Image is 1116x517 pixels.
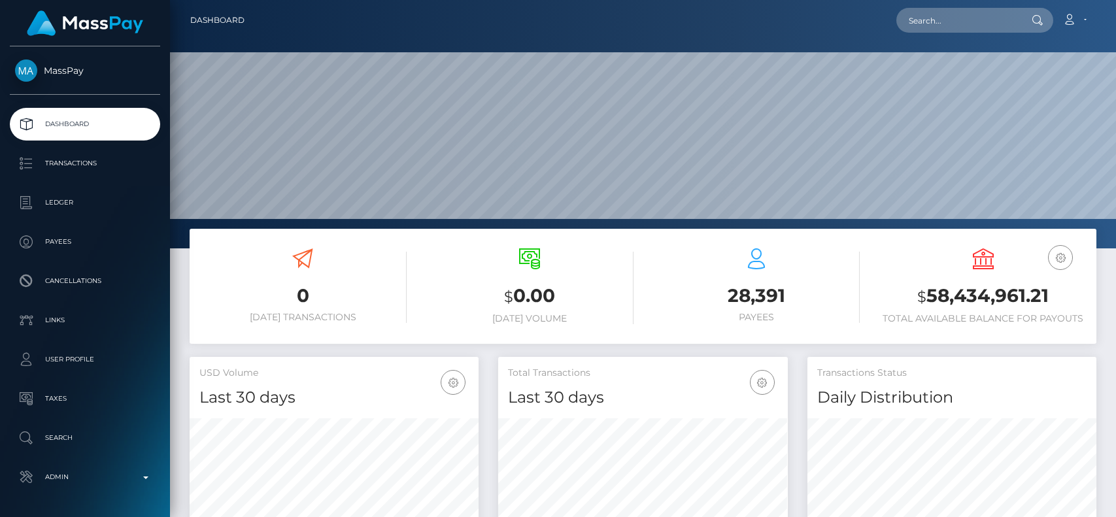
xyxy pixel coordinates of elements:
[10,422,160,454] a: Search
[653,283,860,309] h3: 28,391
[879,313,1087,324] h6: Total Available Balance for Payouts
[10,382,160,415] a: Taxes
[15,232,155,252] p: Payees
[917,288,926,306] small: $
[653,312,860,323] h6: Payees
[199,283,407,309] h3: 0
[15,428,155,448] p: Search
[508,367,777,380] h5: Total Transactions
[10,343,160,376] a: User Profile
[199,312,407,323] h6: [DATE] Transactions
[15,154,155,173] p: Transactions
[15,389,155,409] p: Taxes
[504,288,513,306] small: $
[27,10,143,36] img: MassPay Logo
[10,304,160,337] a: Links
[15,350,155,369] p: User Profile
[10,147,160,180] a: Transactions
[190,7,245,34] a: Dashboard
[15,310,155,330] p: Links
[199,367,469,380] h5: USD Volume
[10,225,160,258] a: Payees
[10,186,160,219] a: Ledger
[15,114,155,134] p: Dashboard
[879,283,1087,310] h3: 58,434,961.21
[426,313,634,324] h6: [DATE] Volume
[896,8,1019,33] input: Search...
[199,386,469,409] h4: Last 30 days
[15,271,155,291] p: Cancellations
[508,386,777,409] h4: Last 30 days
[10,65,160,76] span: MassPay
[817,386,1087,409] h4: Daily Distribution
[15,467,155,487] p: Admin
[817,367,1087,380] h5: Transactions Status
[15,59,37,82] img: MassPay
[10,108,160,141] a: Dashboard
[15,193,155,212] p: Ledger
[10,265,160,297] a: Cancellations
[426,283,634,310] h3: 0.00
[10,461,160,493] a: Admin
